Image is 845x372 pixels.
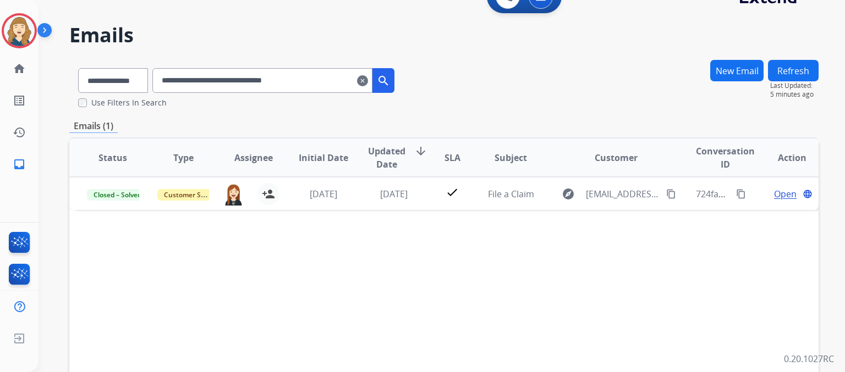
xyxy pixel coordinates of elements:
[445,151,460,164] span: SLA
[495,151,527,164] span: Subject
[562,187,575,201] mat-icon: explore
[488,188,534,200] span: File a Claim
[87,189,148,201] span: Closed – Solved
[69,24,819,46] h2: Emails
[69,119,118,133] p: Emails (1)
[774,187,797,201] span: Open
[595,151,638,164] span: Customer
[586,187,660,201] span: [EMAIL_ADDRESS][DOMAIN_NAME]
[770,81,819,90] span: Last Updated:
[13,158,26,171] mat-icon: inbox
[414,145,427,158] mat-icon: arrow_downward
[299,151,348,164] span: Initial Date
[770,90,819,99] span: 5 minutes ago
[784,352,834,365] p: 0.20.1027RC
[368,145,405,171] span: Updated Date
[446,186,459,199] mat-icon: check
[710,60,764,81] button: New Email
[13,126,26,139] mat-icon: history
[666,189,676,199] mat-icon: content_copy
[13,62,26,75] mat-icon: home
[91,97,167,108] label: Use Filters In Search
[736,189,746,199] mat-icon: content_copy
[13,94,26,107] mat-icon: list_alt
[310,188,337,200] span: [DATE]
[380,188,408,200] span: [DATE]
[234,151,273,164] span: Assignee
[4,15,35,46] img: avatar
[98,151,127,164] span: Status
[768,60,819,81] button: Refresh
[377,74,390,87] mat-icon: search
[696,145,755,171] span: Conversation ID
[748,138,819,177] th: Action
[223,183,244,206] img: agent-avatar
[803,189,813,199] mat-icon: language
[173,151,194,164] span: Type
[357,74,368,87] mat-icon: clear
[262,187,275,201] mat-icon: person_add
[157,189,229,201] span: Customer Support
